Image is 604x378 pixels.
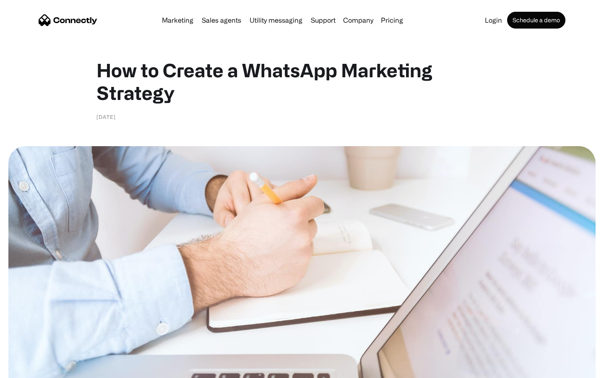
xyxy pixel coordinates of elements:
a: Sales agents [198,17,245,24]
div: [DATE] [96,113,116,121]
aside: Language selected: English [8,363,50,375]
a: Login [482,17,505,24]
a: Schedule a demo [507,12,565,29]
a: Utility messaging [246,17,306,24]
h1: How to Create a WhatsApp Marketing Strategy [96,59,508,104]
a: Support [307,17,339,24]
ul: Language list [17,363,50,375]
div: Company [343,14,373,26]
a: Marketing [159,17,197,24]
a: Pricing [377,17,406,24]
